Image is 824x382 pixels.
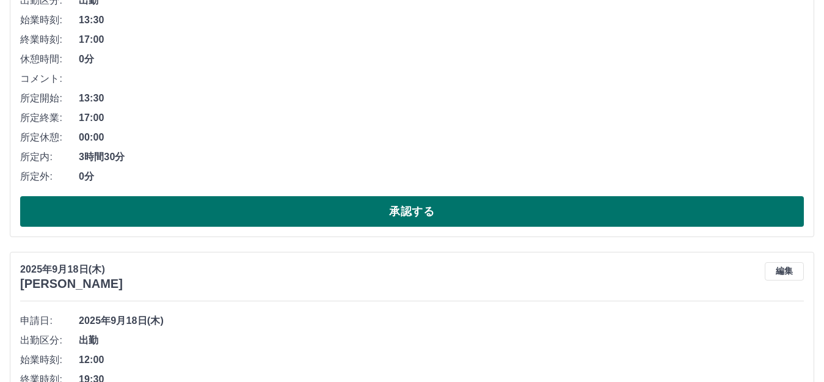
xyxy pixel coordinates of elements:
[20,130,79,145] span: 所定休憩:
[79,111,804,125] span: 17:00
[79,333,804,348] span: 出勤
[79,52,804,67] span: 0分
[79,314,804,328] span: 2025年9月18日(木)
[20,13,79,28] span: 始業時刻:
[79,150,804,164] span: 3時間30分
[79,130,804,145] span: 00:00
[79,353,804,367] span: 12:00
[20,111,79,125] span: 所定終業:
[79,169,804,184] span: 0分
[20,150,79,164] span: 所定内:
[765,262,804,281] button: 編集
[79,13,804,28] span: 13:30
[20,262,123,277] p: 2025年9月18日(木)
[20,52,79,67] span: 休憩時間:
[20,72,79,86] span: コメント:
[79,91,804,106] span: 13:30
[20,333,79,348] span: 出勤区分:
[20,196,804,227] button: 承認する
[20,277,123,291] h3: [PERSON_NAME]
[20,91,79,106] span: 所定開始:
[79,32,804,47] span: 17:00
[20,314,79,328] span: 申請日:
[20,169,79,184] span: 所定外:
[20,32,79,47] span: 終業時刻:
